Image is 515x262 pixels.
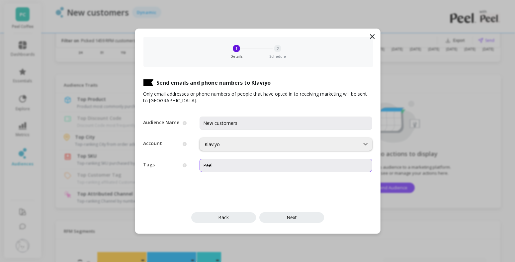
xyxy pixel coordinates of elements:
input: Audience Name [200,117,372,130]
div: Klaviyo [205,141,355,147]
label: Tags [143,161,180,168]
input: List tags [200,159,372,172]
span: 1 [233,45,240,52]
p: Send emails and phone numbers to Klaviyo [156,79,271,86]
button: Back [191,212,256,223]
span: Back [218,214,229,220]
p: Only email addresses or phone numbers of people that have opted in to receiving marketing will be... [143,91,372,104]
span: 2 [274,45,281,52]
p: Details [230,54,242,59]
label: Account [143,140,180,147]
span: Next [287,214,297,220]
button: Next [259,212,324,223]
p: Schedule [269,54,286,59]
label: Audience Name [143,119,180,126]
